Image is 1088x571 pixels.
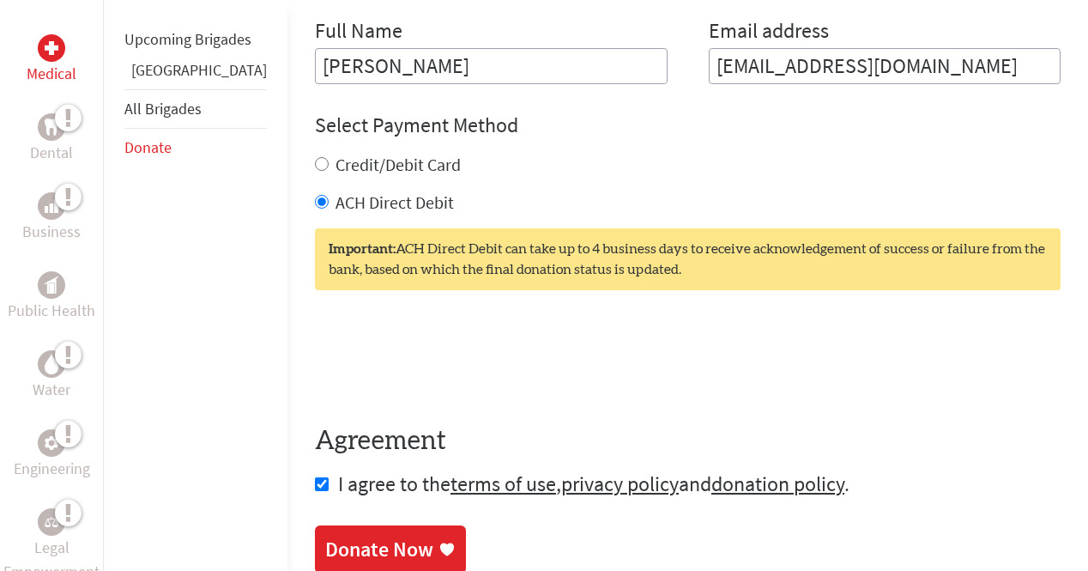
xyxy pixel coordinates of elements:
img: Engineering [45,436,58,450]
img: Legal Empowerment [45,517,58,527]
div: ACH Direct Debit can take up to 4 business days to receive acknowledgement of success or failure ... [315,228,1061,290]
label: Credit/Debit Card [335,154,461,175]
label: Full Name [315,17,402,48]
div: Engineering [38,429,65,457]
label: Email address [709,17,829,48]
img: Water [45,354,58,374]
strong: Important: [329,242,396,256]
label: ACH Direct Debit [335,191,454,213]
span: I agree to the , and . [338,471,849,497]
div: Donate Now [325,536,433,563]
a: All Brigades [124,99,202,118]
li: Upcoming Brigades [124,21,267,58]
a: DentalDental [30,113,73,165]
h4: Select Payment Method [315,112,1061,139]
li: Panama [124,58,267,89]
li: All Brigades [124,89,267,129]
p: Engineering [14,457,90,481]
a: WaterWater [33,350,70,402]
a: donation policy [711,471,844,497]
h4: Agreement [315,426,1061,457]
p: Dental [30,141,73,165]
iframe: reCAPTCHA [315,325,576,392]
img: Public Health [45,276,58,294]
img: Dental [45,118,58,135]
a: Upcoming Brigades [124,29,251,49]
img: Business [45,199,58,213]
div: Business [38,192,65,220]
div: Public Health [38,271,65,299]
div: Medical [38,34,65,62]
a: Public HealthPublic Health [8,271,95,323]
a: MedicalMedical [27,34,76,86]
p: Water [33,378,70,402]
a: Donate [124,137,172,157]
p: Public Health [8,299,95,323]
a: [GEOGRAPHIC_DATA] [131,60,267,80]
input: Enter Full Name [315,48,668,84]
li: Donate [124,129,267,167]
a: terms of use [450,471,556,497]
a: EngineeringEngineering [14,429,90,481]
img: Medical [45,41,58,55]
p: Business [22,220,81,244]
a: privacy policy [561,471,679,497]
a: BusinessBusiness [22,192,81,244]
input: Your Email [709,48,1061,84]
div: Legal Empowerment [38,508,65,536]
div: Water [38,350,65,378]
p: Medical [27,62,76,86]
div: Dental [38,113,65,141]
